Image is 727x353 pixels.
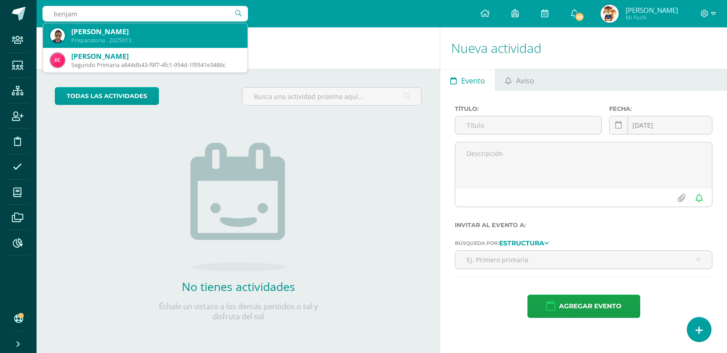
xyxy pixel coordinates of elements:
span: Aviso [516,70,534,92]
img: 00c7f526d998ab68b1e24fcab2106df6.png [50,28,65,43]
input: Título [455,116,601,134]
div: Preparatoria . 2025013 [71,36,240,44]
div: [PERSON_NAME] [71,52,240,61]
label: Título: [455,105,602,112]
div: [PERSON_NAME] [71,27,240,36]
p: Échale un vistazo a los demás períodos o sal y disfruta del sol [147,301,330,322]
button: Agregar evento [527,295,640,318]
div: Segundo Primaria a844db43-f9f7-4fc1-954d-1f9541e3486c [71,61,240,69]
span: Búsqueda por: [455,240,499,246]
span: [PERSON_NAME] [626,5,678,15]
label: Invitar al evento a: [455,222,712,228]
label: Fecha: [609,105,712,112]
img: 48b3b73f624f16c8a8a879ced5dcfc27.png [601,5,619,23]
a: Estructura [499,239,549,246]
img: 2b24ad305cb141bf856a051a95e3a7a8.png [50,53,65,67]
input: Busca un usuario... [42,6,248,21]
strong: Estructura [499,239,544,247]
a: Evento [440,69,495,91]
input: Busca una actividad próxima aquí... [242,88,421,105]
span: Agregar evento [559,295,622,317]
span: Evento [461,70,485,92]
a: Aviso [495,69,544,91]
h1: Nueva actividad [451,27,716,69]
img: no_activities.png [190,143,286,271]
input: Ej. Primero primaria [455,251,712,269]
h2: No tienes actividades [147,279,330,294]
input: Fecha de entrega [610,116,712,134]
span: Mi Perfil [626,14,678,21]
a: todas las Actividades [55,87,159,105]
span: 58 [574,12,585,22]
